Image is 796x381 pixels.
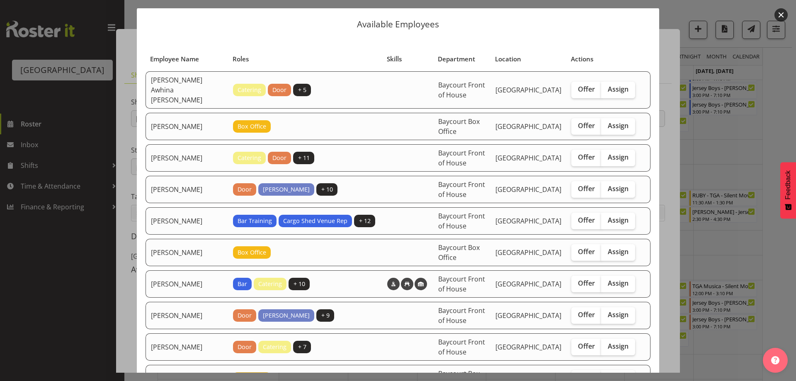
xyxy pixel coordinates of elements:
[263,342,286,352] span: Catering
[438,180,485,199] span: Baycourt Front of House
[263,311,310,320] span: [PERSON_NAME]
[578,184,595,193] span: Offer
[438,274,485,294] span: Baycourt Front of House
[238,311,252,320] span: Door
[146,333,228,361] td: [PERSON_NAME]
[238,216,272,226] span: Bar Training
[321,311,330,320] span: + 9
[438,117,480,136] span: Baycourt Box Office
[438,306,485,325] span: Baycourt Front of House
[146,239,228,266] td: [PERSON_NAME]
[578,279,595,287] span: Offer
[495,185,561,194] span: [GEOGRAPHIC_DATA]
[578,153,595,161] span: Offer
[238,279,247,289] span: Bar
[608,85,629,93] span: Assign
[495,311,561,320] span: [GEOGRAPHIC_DATA]
[238,153,261,163] span: Catering
[150,54,223,64] div: Employee Name
[571,54,635,64] div: Actions
[263,185,310,194] span: [PERSON_NAME]
[233,54,377,64] div: Roles
[283,216,347,226] span: Cargo Shed Venue Rep
[438,211,485,231] span: Baycourt Front of House
[438,148,485,167] span: Baycourt Front of House
[238,342,252,352] span: Door
[298,342,306,352] span: + 7
[294,279,305,289] span: + 10
[784,170,792,199] span: Feedback
[608,121,629,130] span: Assign
[608,248,629,256] span: Assign
[359,216,371,226] span: + 12
[145,20,651,29] p: Available Employees
[258,279,282,289] span: Catering
[146,176,228,203] td: [PERSON_NAME]
[495,216,561,226] span: [GEOGRAPHIC_DATA]
[298,85,306,95] span: + 5
[438,54,486,64] div: Department
[608,342,629,350] span: Assign
[438,80,485,99] span: Baycourt Front of House
[238,85,261,95] span: Catering
[780,162,796,218] button: Feedback - Show survey
[608,216,629,224] span: Assign
[146,71,228,109] td: [PERSON_NAME] Awhina [PERSON_NAME]
[438,337,485,357] span: Baycourt Front of House
[578,248,595,256] span: Offer
[578,342,595,350] span: Offer
[272,153,286,163] span: Door
[495,122,561,131] span: [GEOGRAPHIC_DATA]
[238,122,266,131] span: Box Office
[495,85,561,95] span: [GEOGRAPHIC_DATA]
[608,184,629,193] span: Assign
[495,153,561,163] span: [GEOGRAPHIC_DATA]
[321,185,333,194] span: + 10
[146,113,228,140] td: [PERSON_NAME]
[146,144,228,172] td: [PERSON_NAME]
[578,311,595,319] span: Offer
[238,185,252,194] span: Door
[578,85,595,93] span: Offer
[608,153,629,161] span: Assign
[238,248,266,257] span: Box Office
[495,342,561,352] span: [GEOGRAPHIC_DATA]
[578,216,595,224] span: Offer
[387,54,428,64] div: Skills
[272,85,286,95] span: Door
[438,243,480,262] span: Baycourt Box Office
[495,279,561,289] span: [GEOGRAPHIC_DATA]
[146,270,228,298] td: [PERSON_NAME]
[495,54,561,64] div: Location
[146,207,228,235] td: [PERSON_NAME]
[298,153,310,163] span: + 11
[146,302,228,329] td: [PERSON_NAME]
[608,311,629,319] span: Assign
[578,121,595,130] span: Offer
[495,248,561,257] span: [GEOGRAPHIC_DATA]
[771,356,779,364] img: help-xxl-2.png
[608,279,629,287] span: Assign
